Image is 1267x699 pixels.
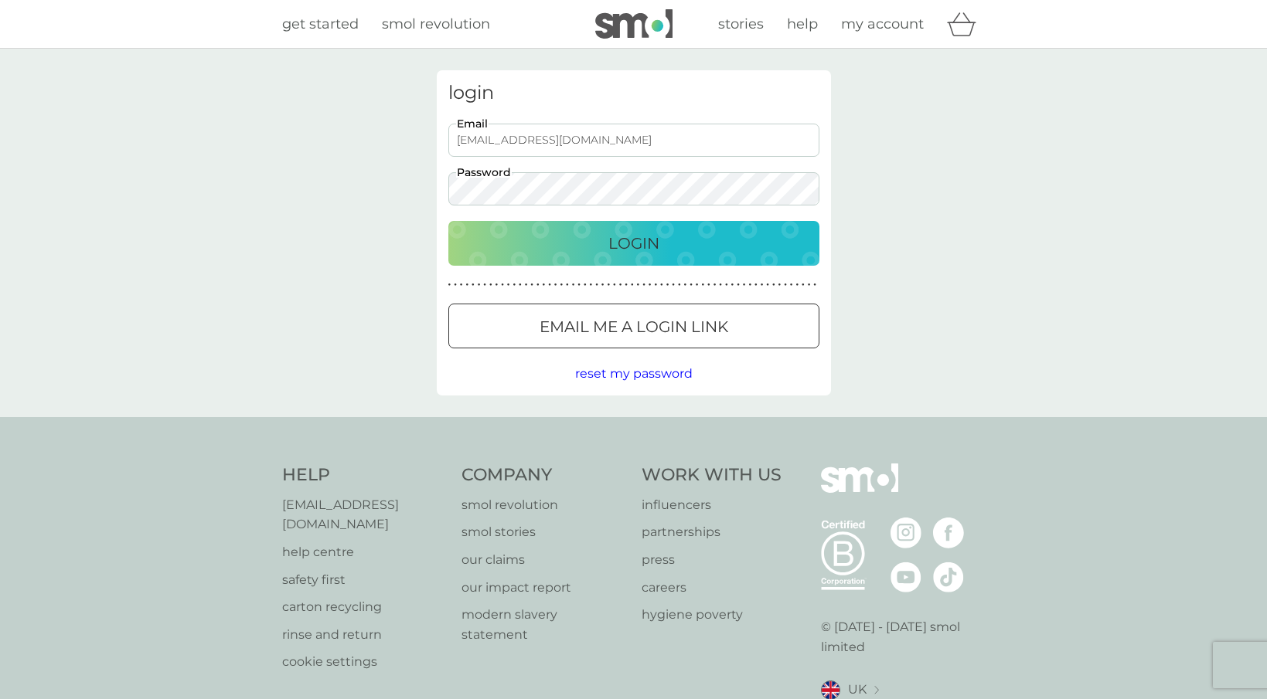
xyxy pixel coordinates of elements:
h3: login [448,82,819,104]
p: ● [690,281,693,289]
span: smol revolution [382,15,490,32]
p: ● [472,281,475,289]
p: ● [613,281,616,289]
h4: Company [462,463,626,487]
p: ● [631,281,634,289]
img: smol [821,463,898,516]
button: reset my password [575,364,693,384]
p: ● [601,281,605,289]
p: ● [761,281,764,289]
a: help [787,13,818,36]
a: smol revolution [462,495,626,515]
button: Login [448,221,819,266]
button: Email me a login link [448,304,819,348]
p: ● [684,281,687,289]
p: ● [748,281,751,289]
p: ● [802,281,805,289]
p: ● [808,281,811,289]
p: ● [454,281,457,289]
p: ● [619,281,622,289]
a: partnerships [642,522,782,542]
a: help centre [282,542,447,562]
p: ● [566,281,569,289]
p: ● [725,281,728,289]
p: ● [813,281,816,289]
p: ● [790,281,793,289]
p: ● [543,281,546,289]
a: modern slavery statement [462,605,626,644]
p: ● [654,281,657,289]
p: ● [754,281,758,289]
p: ● [778,281,782,289]
p: ● [660,281,663,289]
a: smol stories [462,522,626,542]
p: ● [507,281,510,289]
p: ● [719,281,722,289]
img: select a new location [874,686,879,694]
p: ● [714,281,717,289]
a: safety first [282,570,447,590]
a: stories [718,13,764,36]
p: ● [572,281,575,289]
p: ● [649,281,652,289]
p: Login [608,231,659,256]
p: ● [672,281,675,289]
p: ● [448,281,451,289]
p: ● [607,281,610,289]
a: influencers [642,495,782,515]
p: ● [519,281,522,289]
p: ● [772,281,775,289]
p: ● [584,281,587,289]
p: ● [560,281,563,289]
p: ● [525,281,528,289]
span: stories [718,15,764,32]
a: cookie settings [282,652,447,672]
a: press [642,550,782,570]
p: ● [696,281,699,289]
a: rinse and return [282,625,447,645]
p: ● [478,281,481,289]
p: ● [784,281,787,289]
p: ● [554,281,557,289]
span: my account [841,15,924,32]
p: ● [530,281,533,289]
p: ● [737,281,740,289]
p: ● [483,281,486,289]
a: careers [642,578,782,598]
p: © [DATE] - [DATE] smol limited [821,617,986,657]
span: reset my password [575,366,693,381]
p: ● [590,281,593,289]
a: [EMAIL_ADDRESS][DOMAIN_NAME] [282,495,447,534]
p: carton recycling [282,597,447,617]
p: ● [548,281,551,289]
span: get started [282,15,359,32]
span: help [787,15,818,32]
img: visit the smol Tiktok page [933,562,964,592]
a: my account [841,13,924,36]
p: ● [536,281,540,289]
p: our impact report [462,578,626,598]
p: ● [489,281,492,289]
div: basket [947,8,986,39]
a: get started [282,13,359,36]
a: our claims [462,550,626,570]
h4: Work With Us [642,463,782,487]
img: visit the smol Facebook page [933,517,964,548]
p: ● [460,281,463,289]
p: ● [766,281,769,289]
p: ● [501,281,504,289]
a: hygiene poverty [642,605,782,625]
